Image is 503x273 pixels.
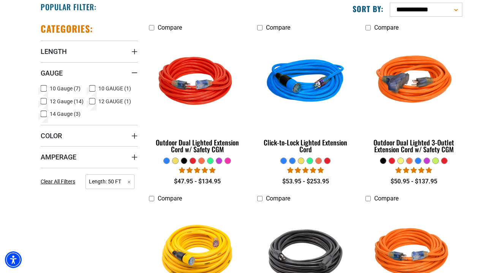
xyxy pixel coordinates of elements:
[41,178,75,185] span: Clear All Filters
[158,195,182,202] span: Compare
[374,24,399,31] span: Compare
[5,251,22,268] div: Accessibility Menu
[365,177,462,186] div: $50.95 - $137.95
[85,178,134,185] a: Length: 50 FT
[41,125,138,146] summary: Color
[257,35,354,157] a: blue Click-to-Lock Lighted Extension Cord
[41,178,78,186] a: Clear All Filters
[257,139,354,153] div: Click-to-Lock Lighted Extension Cord
[41,131,62,140] span: Color
[41,2,96,12] h2: Popular Filter:
[395,167,432,174] span: 4.80 stars
[179,167,215,174] span: 4.83 stars
[85,174,134,189] span: Length: 50 FT
[266,24,290,31] span: Compare
[150,39,245,126] img: Red
[149,35,246,157] a: Red Outdoor Dual Lighted Extension Cord w/ Safety CGM
[366,39,462,126] img: orange
[41,47,67,56] span: Length
[374,195,399,202] span: Compare
[258,39,353,126] img: blue
[365,139,462,153] div: Outdoor Dual Lighted 3-Outlet Extension Cord w/ Safety CGM
[41,69,63,77] span: Gauge
[50,111,81,117] span: 14 Gauge (3)
[98,99,131,104] span: 12 GAUGE (1)
[149,139,246,153] div: Outdoor Dual Lighted Extension Cord w/ Safety CGM
[287,167,324,174] span: 4.87 stars
[41,41,138,62] summary: Length
[353,4,384,14] label: Sort by:
[41,146,138,167] summary: Amperage
[158,24,182,31] span: Compare
[98,86,131,91] span: 10 GAUGE (1)
[266,195,290,202] span: Compare
[41,62,138,84] summary: Gauge
[149,177,246,186] div: $47.95 - $134.95
[41,153,76,161] span: Amperage
[41,23,93,35] h2: Categories:
[50,86,81,91] span: 10 Gauge (7)
[365,35,462,157] a: orange Outdoor Dual Lighted 3-Outlet Extension Cord w/ Safety CGM
[50,99,84,104] span: 12 Gauge (14)
[257,177,354,186] div: $53.95 - $253.95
